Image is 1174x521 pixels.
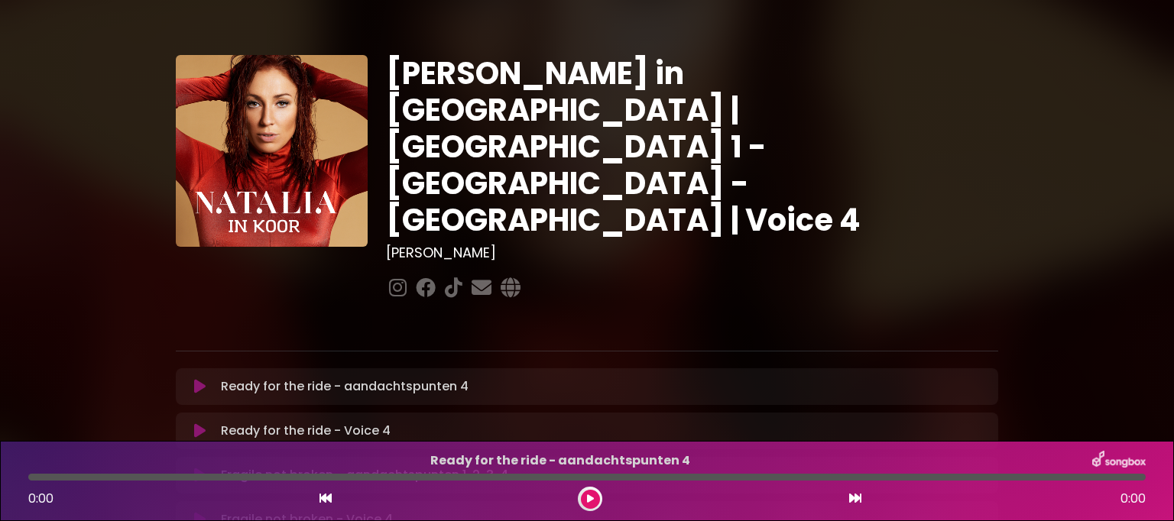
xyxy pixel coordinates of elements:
img: songbox-logo-white.png [1092,451,1146,471]
span: 0:00 [28,490,54,507]
h1: [PERSON_NAME] in [GEOGRAPHIC_DATA] | [GEOGRAPHIC_DATA] 1 - [GEOGRAPHIC_DATA] - [GEOGRAPHIC_DATA] ... [386,55,998,238]
p: Ready for the ride - Voice 4 [221,422,989,440]
span: 0:00 [1120,490,1146,508]
h3: [PERSON_NAME] [386,244,998,261]
img: YTVS25JmS9CLUqXqkEhs [176,55,368,247]
p: Ready for the ride - aandachtspunten 4 [221,377,989,396]
p: Ready for the ride - aandachtspunten 4 [28,451,1092,470]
